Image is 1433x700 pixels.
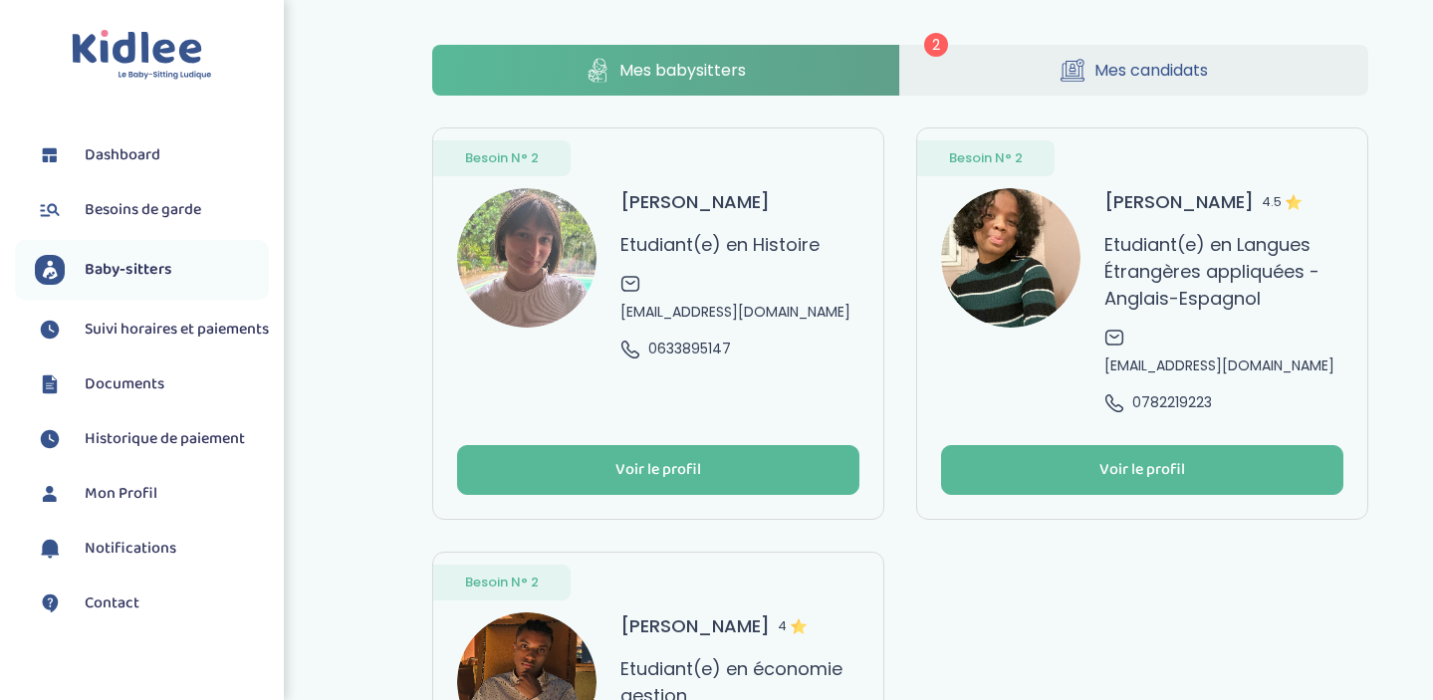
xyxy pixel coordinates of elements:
[1094,58,1208,83] span: Mes candidats
[35,424,269,454] a: Historique de paiement
[900,45,1368,96] a: Mes candidats
[85,372,164,396] span: Documents
[620,612,807,639] h3: [PERSON_NAME]
[432,45,900,96] a: Mes babysitters
[615,459,701,482] div: Voir le profil
[85,427,245,451] span: Historique de paiement
[35,479,65,509] img: profil.svg
[35,588,65,618] img: contact.svg
[1104,188,1302,215] h3: [PERSON_NAME]
[85,143,160,167] span: Dashboard
[432,127,884,520] a: Besoin N° 2 avatar [PERSON_NAME] Etudiant(e) en Histoire [EMAIL_ADDRESS][DOMAIN_NAME] 0633895147 ...
[620,231,820,258] p: Etudiant(e) en Histoire
[35,255,65,285] img: babysitters.svg
[85,537,176,561] span: Notifications
[941,445,1343,495] button: Voir le profil
[916,127,1368,520] a: Besoin N° 2 avatar [PERSON_NAME]4.5 Etudiant(e) en Langues Étrangères appliquées - Anglais-Espagn...
[35,369,269,399] a: Documents
[35,588,269,618] a: Contact
[1104,355,1334,376] span: [EMAIL_ADDRESS][DOMAIN_NAME]
[35,195,65,225] img: besoin.svg
[949,148,1023,168] span: Besoin N° 2
[620,302,850,323] span: [EMAIL_ADDRESS][DOMAIN_NAME]
[35,369,65,399] img: documents.svg
[648,339,731,359] span: 0633895147
[35,140,65,170] img: dashboard.svg
[1262,188,1302,215] span: 4.5
[1099,459,1185,482] div: Voir le profil
[85,198,201,222] span: Besoins de garde
[1132,392,1212,413] span: 0782219223
[35,424,65,454] img: suivihoraire.svg
[85,258,172,282] span: Baby-sitters
[35,195,269,225] a: Besoins de garde
[85,482,157,506] span: Mon Profil
[620,188,770,215] h3: [PERSON_NAME]
[35,534,65,564] img: notification.svg
[35,255,269,285] a: Baby-sitters
[924,33,948,57] span: 2
[619,58,746,83] span: Mes babysitters
[457,188,597,328] img: avatar
[35,534,269,564] a: Notifications
[85,318,269,342] span: Suivi horaires et paiements
[35,479,269,509] a: Mon Profil
[1104,231,1343,312] p: Etudiant(e) en Langues Étrangères appliquées - Anglais-Espagnol
[72,30,212,81] img: logo.svg
[35,140,269,170] a: Dashboard
[778,612,807,639] span: 4
[941,188,1080,328] img: avatar
[457,445,859,495] button: Voir le profil
[465,573,539,592] span: Besoin N° 2
[35,315,269,345] a: Suivi horaires et paiements
[85,591,139,615] span: Contact
[35,315,65,345] img: suivihoraire.svg
[465,148,539,168] span: Besoin N° 2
